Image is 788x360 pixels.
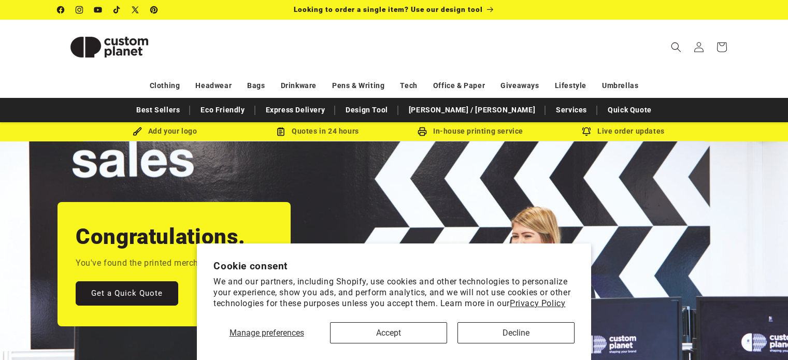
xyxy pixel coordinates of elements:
p: We and our partners, including Shopify, use cookies and other technologies to personalize your ex... [213,277,575,309]
img: In-house printing [418,127,427,136]
a: Best Sellers [131,101,185,119]
div: Quotes in 24 hours [241,125,394,138]
button: Decline [457,322,575,343]
div: Live order updates [547,125,700,138]
button: Accept [330,322,447,343]
a: Umbrellas [602,77,638,95]
a: Pens & Writing [332,77,384,95]
span: Looking to order a single item? Use our design tool [294,5,483,13]
a: Get a Quick Quote [76,281,178,306]
h2: Congratulations. [76,223,246,251]
a: Eco Friendly [195,101,250,119]
a: Privacy Policy [510,298,565,308]
img: Custom Planet [58,24,161,70]
a: Office & Paper [433,77,485,95]
a: [PERSON_NAME] / [PERSON_NAME] [404,101,540,119]
a: Design Tool [340,101,393,119]
h2: Cookie consent [213,260,575,272]
div: In-house printing service [394,125,547,138]
a: Headwear [195,77,232,95]
p: You've found the printed merch experts. [76,256,232,271]
button: Manage preferences [213,322,320,343]
span: Manage preferences [230,328,304,338]
div: Add your logo [89,125,241,138]
a: Services [551,101,592,119]
a: Tech [400,77,417,95]
img: Order Updates Icon [276,127,285,136]
a: Bags [247,77,265,95]
a: Quick Quote [603,101,657,119]
a: Giveaways [500,77,539,95]
img: Brush Icon [133,127,142,136]
summary: Search [665,36,687,59]
a: Custom Planet [53,20,165,74]
img: Order updates [582,127,591,136]
a: Express Delivery [261,101,331,119]
a: Clothing [150,77,180,95]
a: Lifestyle [555,77,586,95]
a: Drinkware [281,77,317,95]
